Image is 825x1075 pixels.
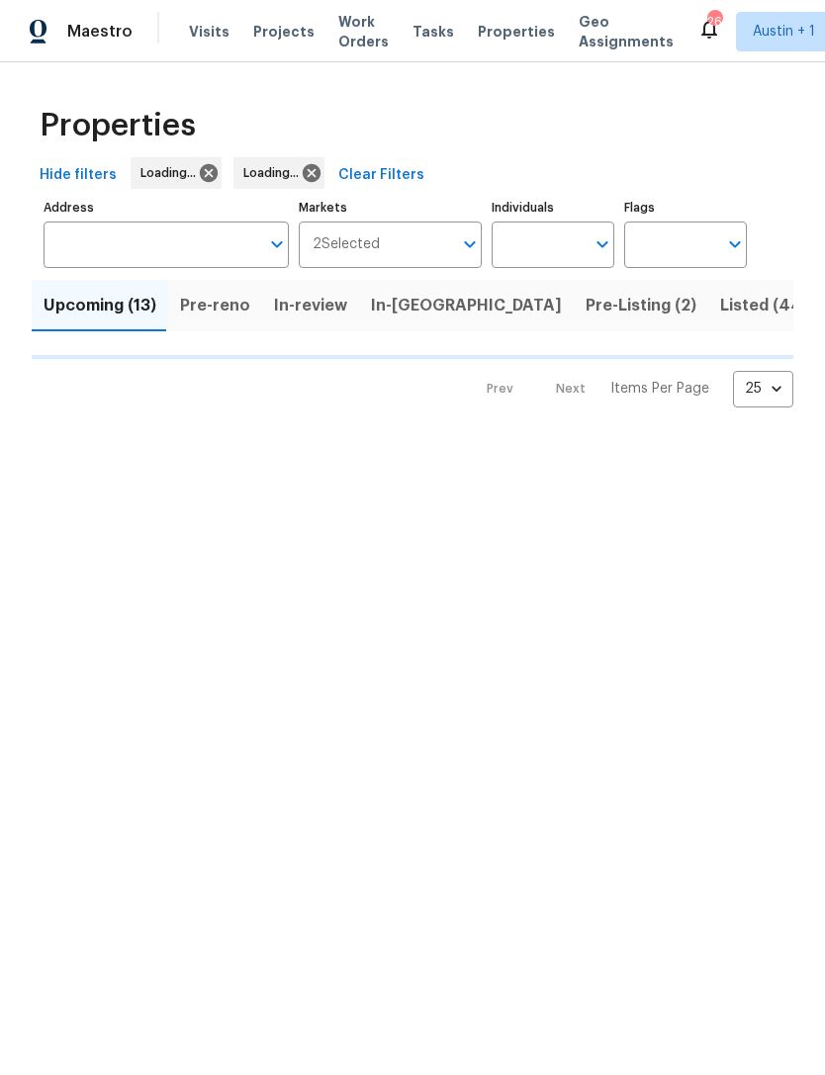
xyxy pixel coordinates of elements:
[721,230,749,258] button: Open
[67,22,133,42] span: Maestro
[338,12,389,51] span: Work Orders
[492,202,614,214] label: Individuals
[131,157,222,189] div: Loading...
[733,363,793,414] div: 25
[274,292,347,319] span: In-review
[478,22,555,42] span: Properties
[313,236,380,253] span: 2 Selected
[40,116,196,135] span: Properties
[180,292,250,319] span: Pre-reno
[253,22,315,42] span: Projects
[412,25,454,39] span: Tasks
[299,202,483,214] label: Markets
[579,12,674,51] span: Geo Assignments
[338,163,424,188] span: Clear Filters
[32,157,125,194] button: Hide filters
[330,157,432,194] button: Clear Filters
[610,379,709,399] p: Items Per Page
[189,22,229,42] span: Visits
[589,230,616,258] button: Open
[753,22,815,42] span: Austin + 1
[707,12,721,32] div: 26
[456,230,484,258] button: Open
[233,157,324,189] div: Loading...
[243,163,307,183] span: Loading...
[371,292,562,319] span: In-[GEOGRAPHIC_DATA]
[468,371,793,407] nav: Pagination Navigation
[624,202,747,214] label: Flags
[586,292,696,319] span: Pre-Listing (2)
[263,230,291,258] button: Open
[720,292,808,319] span: Listed (44)
[44,292,156,319] span: Upcoming (13)
[140,163,204,183] span: Loading...
[40,163,117,188] span: Hide filters
[44,202,289,214] label: Address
